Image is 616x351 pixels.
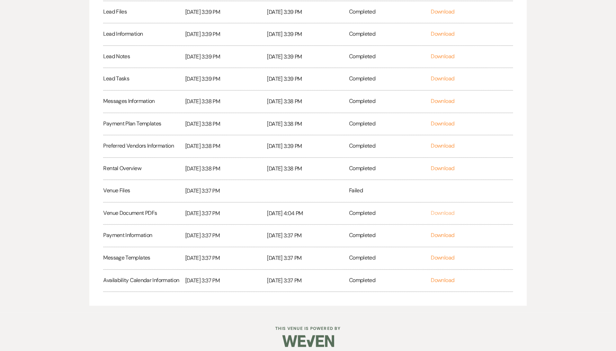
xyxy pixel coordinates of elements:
p: [DATE] 3:37 PM [267,276,349,285]
div: Rental Overview [103,158,185,180]
a: Download [431,75,454,82]
p: [DATE] 3:39 PM [267,52,349,61]
div: Completed [349,23,431,45]
p: [DATE] 3:38 PM [267,120,349,129]
a: Download [431,8,454,15]
div: Completed [349,90,431,113]
div: Completed [349,202,431,225]
a: Download [431,53,454,60]
p: [DATE] 3:38 PM [185,164,267,173]
div: Failed [349,180,431,202]
a: Download [431,97,454,105]
p: [DATE] 3:37 PM [185,231,267,240]
div: Lead Tasks [103,68,185,90]
div: Completed [349,113,431,135]
div: Completed [349,46,431,68]
p: [DATE] 3:38 PM [185,97,267,106]
p: [DATE] 3:37 PM [185,186,267,195]
a: Download [431,209,454,217]
p: [DATE] 3:39 PM [267,8,349,17]
div: Lead Files [103,1,185,23]
a: Download [431,30,454,37]
div: Availability Calendar Information [103,270,185,292]
div: Completed [349,1,431,23]
div: Completed [349,135,431,157]
a: Download [431,277,454,284]
p: [DATE] 3:38 PM [185,142,267,151]
p: [DATE] 3:38 PM [185,120,267,129]
p: [DATE] 3:39 PM [185,74,267,84]
div: Completed [349,270,431,292]
div: Lead Information [103,23,185,45]
p: [DATE] 3:37 PM [185,276,267,285]
div: Completed [349,247,431,269]
div: Venue Files [103,180,185,202]
div: Messages Information [103,90,185,113]
div: Completed [349,158,431,180]
p: [DATE] 3:38 PM [267,97,349,106]
div: Lead Notes [103,46,185,68]
p: [DATE] 3:38 PM [267,164,349,173]
p: [DATE] 3:39 PM [185,52,267,61]
p: [DATE] 3:37 PM [267,254,349,263]
a: Download [431,231,454,239]
div: Payment Plan Templates [103,113,185,135]
div: Venue Document PDFs [103,202,185,225]
p: [DATE] 3:37 PM [185,254,267,263]
p: [DATE] 4:04 PM [267,209,349,218]
div: Completed [349,68,431,90]
p: [DATE] 3:37 PM [267,231,349,240]
div: Completed [349,225,431,247]
div: Preferred Vendors Information [103,135,185,157]
p: [DATE] 3:37 PM [185,209,267,218]
a: Download [431,120,454,127]
a: Download [431,165,454,172]
p: [DATE] 3:39 PM [267,74,349,84]
div: Message Templates [103,247,185,269]
p: [DATE] 3:39 PM [267,30,349,39]
p: [DATE] 3:39 PM [267,142,349,151]
p: [DATE] 3:39 PM [185,30,267,39]
a: Download [431,254,454,261]
div: Payment Information [103,225,185,247]
a: Download [431,142,454,149]
p: [DATE] 3:39 PM [185,8,267,17]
